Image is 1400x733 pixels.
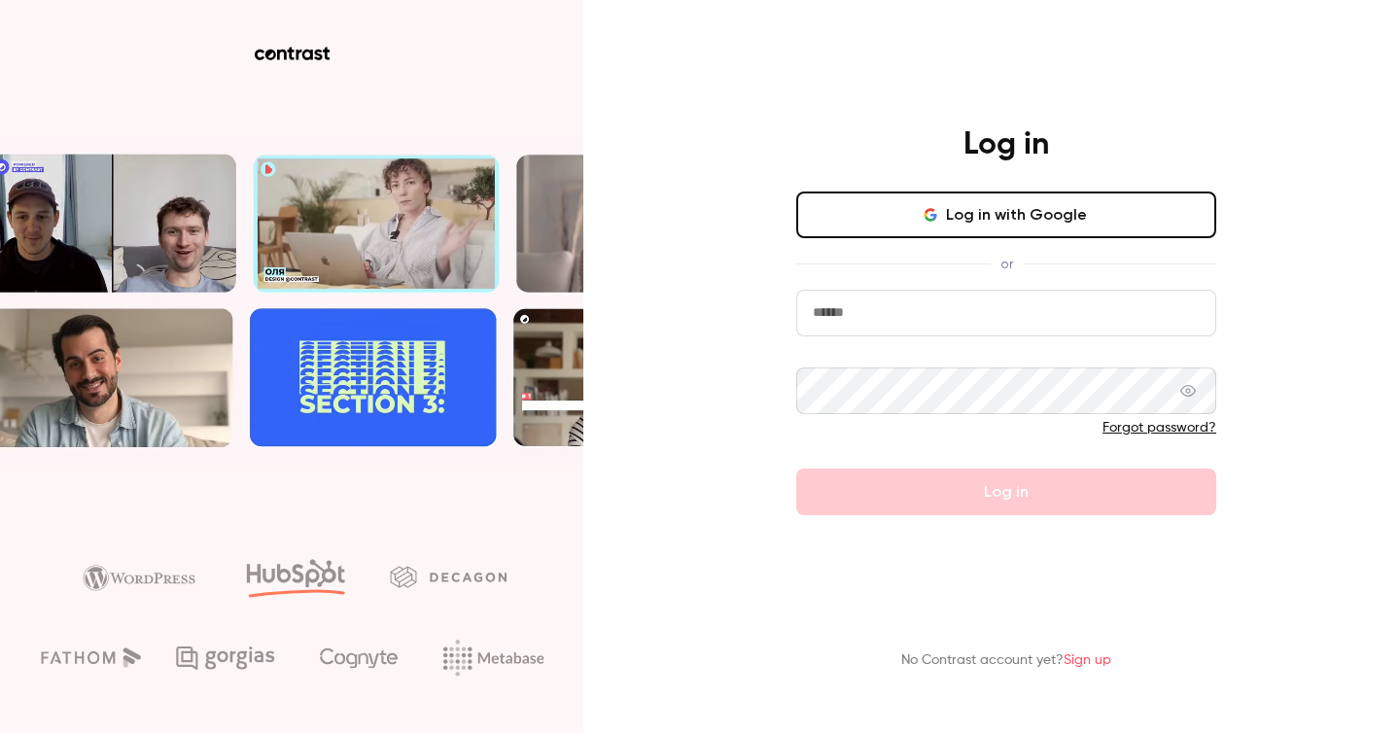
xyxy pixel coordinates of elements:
span: or [991,254,1023,274]
p: No Contrast account yet? [901,650,1111,671]
img: decagon [390,566,507,587]
button: Log in with Google [796,192,1216,238]
a: Forgot password? [1102,421,1216,435]
h4: Log in [963,125,1049,164]
a: Sign up [1064,653,1111,667]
